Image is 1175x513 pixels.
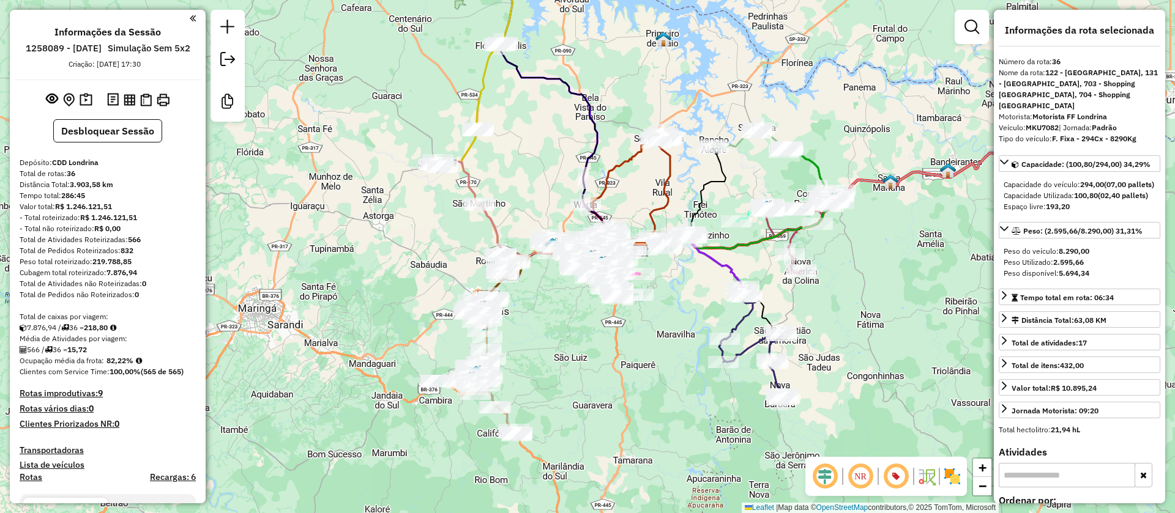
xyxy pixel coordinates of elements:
[999,379,1160,396] a: Valor total:R$ 10.895,24
[20,324,27,331] i: Cubagem total roteirizado
[154,91,172,109] button: Imprimir Rotas
[20,344,196,355] div: 566 / 36 =
[594,256,610,271] img: 708 UDC Light Londrina Centro
[20,289,196,300] div: Total de Pedidos não Roteirizados:
[979,478,987,493] span: −
[89,403,94,414] strong: 0
[45,346,53,353] i: Total de rotas
[999,334,1160,350] a: Total de atividades:17
[1098,191,1148,200] strong: (02,40 pallets)
[121,246,133,255] strong: 832
[999,67,1160,111] div: Nome da rota:
[20,190,196,201] div: Tempo total:
[138,91,154,109] button: Visualizar Romaneio
[110,324,116,331] i: Meta Caixas/viagem: 210,48 Diferença: 8,32
[1074,316,1106,325] span: 63,08 KM
[20,245,196,256] div: Total de Pedidos Roteirizados:
[20,278,196,289] div: Total de Atividades não Roteirizadas:
[633,242,649,257] img: CDD Londrina
[20,367,110,376] span: Clientes com Service Time:
[1023,226,1143,235] span: Peso: (2.595,66/8.290,00) 31,31%
[1012,360,1084,371] div: Total de itens:
[141,367,184,376] strong: (565 de 565)
[20,201,196,212] div: Valor total:
[973,459,991,477] a: Zoom in
[846,462,875,491] span: Ocultar NR
[80,213,137,222] strong: R$ 1.246.121,51
[215,47,240,75] a: Exportar sessão
[1046,202,1070,211] strong: 193,20
[98,388,103,399] strong: 9
[1052,57,1061,66] strong: 36
[136,357,142,364] em: Média calculada utilizando a maior ocupação (%Peso ou %Cubagem) de cada rota da sessão. Rotas cro...
[1078,338,1087,347] strong: 17
[70,180,113,189] strong: 3.903,58 km
[1051,425,1080,434] strong: 21,94 hL
[64,59,146,70] div: Criação: [DATE] 17:30
[142,279,146,288] strong: 0
[1092,123,1117,132] strong: Padrão
[20,256,196,267] div: Peso total roteirizado:
[1080,180,1104,189] strong: 294,00
[960,15,984,39] a: Exibir filtros
[999,424,1160,435] div: Total hectolitro:
[745,503,774,512] a: Leaflet
[1004,268,1155,279] div: Peso disponível:
[979,460,987,475] span: +
[20,404,196,414] h4: Rotas vários dias:
[1021,160,1151,169] span: Capacidade: (100,80/294,00) 34,29%
[1053,257,1084,267] strong: 2.595,66
[1020,293,1114,302] span: Tempo total em rota: 06:34
[54,26,161,38] h4: Informações da Sessão
[61,324,69,331] i: Total de rotas
[128,235,141,244] strong: 566
[999,493,1160,507] label: Ordenar por:
[545,237,561,253] img: Cambé
[940,163,956,179] img: POC Community
[1012,383,1097,394] div: Valor total:
[999,356,1160,373] a: Total de itens:432,00
[20,212,196,223] div: - Total roteirizado:
[999,111,1160,122] div: Motorista:
[999,155,1160,172] a: Capacidade: (100,80/294,00) 34,29%
[110,367,141,376] strong: 100,00%
[20,460,196,470] h4: Lista de veículos
[1004,201,1155,212] div: Espaço livre:
[1004,179,1155,190] div: Capacidade do veículo:
[973,477,991,495] a: Zoom out
[999,241,1160,284] div: Peso: (2.595,66/8.290,00) 31,31%
[20,157,196,168] div: Depósito:
[583,249,599,265] img: Warecloud Londrina II
[917,467,936,486] img: Fluxo de ruas
[816,503,868,512] a: OpenStreetMap
[84,323,108,332] strong: 218,80
[999,68,1158,110] strong: 122 - [GEOGRAPHIC_DATA], 131 - [GEOGRAPHIC_DATA], 703 - Shopping [GEOGRAPHIC_DATA], 704 - Shoppin...
[1012,315,1106,326] div: Distância Total:
[759,200,775,216] img: Uraí
[121,91,138,108] button: Visualizar relatório de Roteirização
[776,503,778,512] span: |
[94,224,121,233] strong: R$ 0,00
[114,418,119,429] strong: 0
[1060,361,1084,370] strong: 432,00
[20,419,196,429] h4: Clientes Priorizados NR:
[1012,405,1099,416] div: Jornada Motorista: 09:20
[20,333,196,344] div: Média de Atividades por viagem:
[43,90,61,109] button: Exibir sessão original
[52,158,99,167] strong: CDD Londrina
[20,356,104,365] span: Ocupação média da frota:
[1059,123,1117,132] span: | Jornada:
[150,472,196,482] h4: Recargas: 6
[215,89,240,117] a: Criar modelo
[20,267,196,278] div: Cubagem total roteirizado:
[881,462,911,491] span: Exibir número da rota
[77,90,95,109] button: Painel de Sugestão
[1012,338,1087,347] span: Total de atividades:
[1074,191,1098,200] strong: 100,80
[20,472,42,482] a: Rotas
[1032,112,1107,121] strong: Motorista FF Londrina
[655,31,671,47] img: Primeiro de Maio
[999,122,1160,133] div: Veículo:
[1059,268,1089,278] strong: 5.694,34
